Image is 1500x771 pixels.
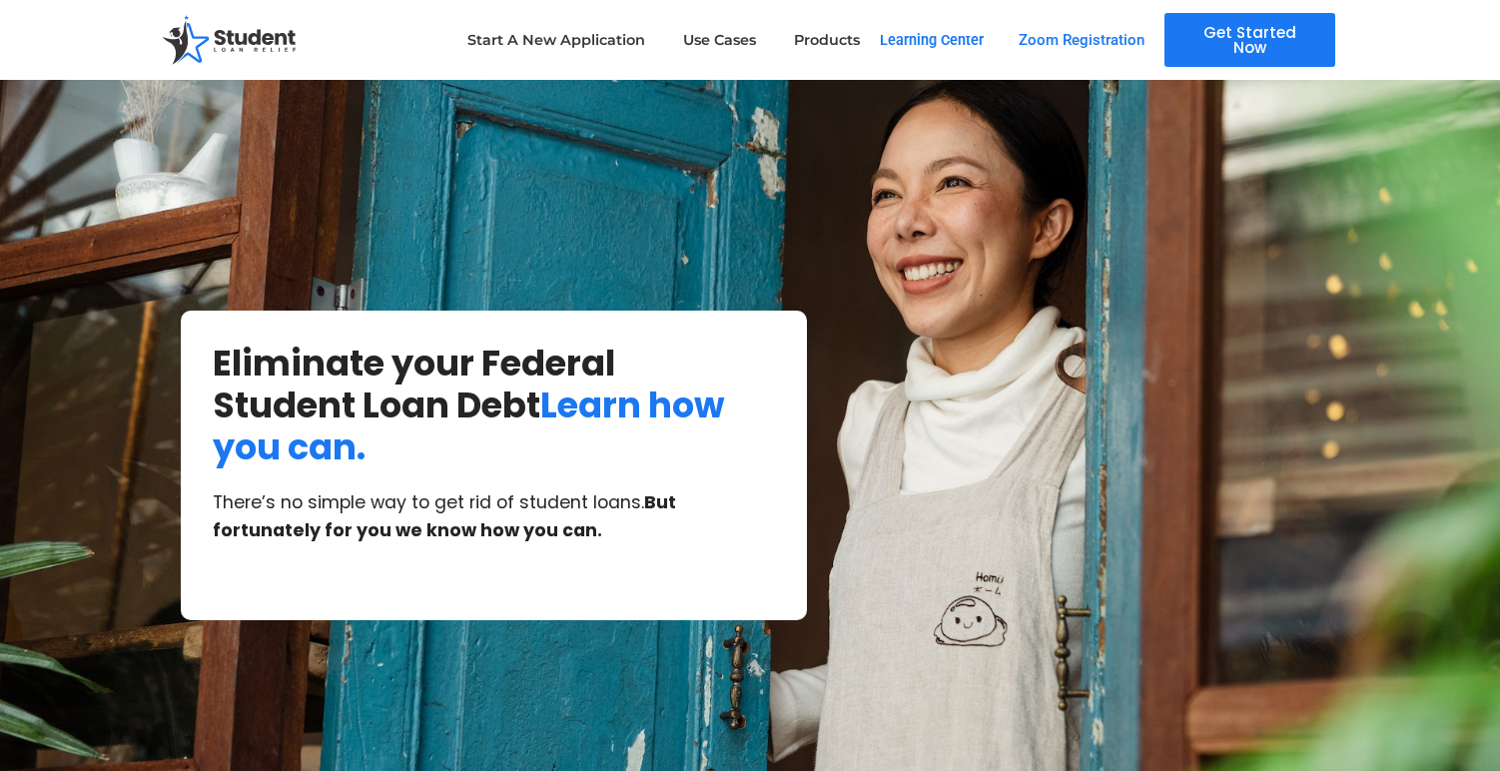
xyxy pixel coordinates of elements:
[161,15,303,66] img: Student Loan Relief
[880,32,984,49] a: Learning Center
[1164,13,1336,67] a: Get Started Now
[683,17,756,63] a: Use Cases
[467,17,645,63] a: Start A New Application
[1188,25,1312,55] span: Get Started Now
[213,381,724,471] span: Learn how you can.
[794,17,860,63] a: Products
[1019,33,1144,48] a: Zoom Registration
[213,488,775,544] h2: There’s no simple way to get rid of student loans.
[213,343,743,468] h1: Eliminate your Federal Student Loan Debt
